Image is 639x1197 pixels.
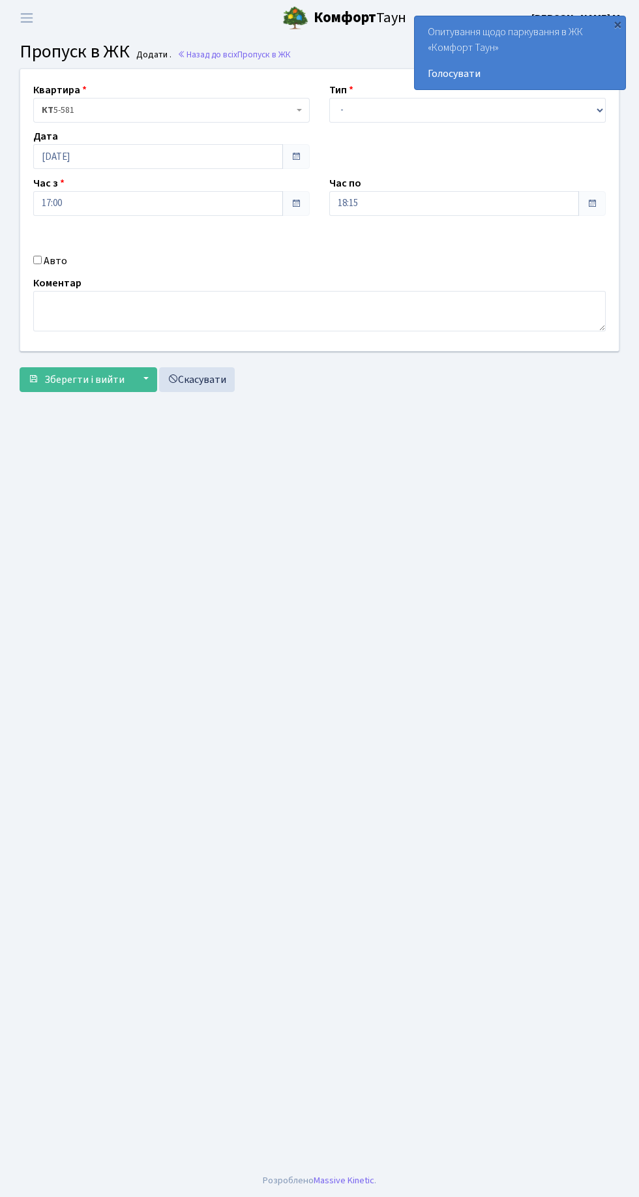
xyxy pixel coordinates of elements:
[134,50,171,61] small: Додати .
[282,5,308,31] img: logo.png
[177,48,291,61] a: Назад до всіхПропуск в ЖК
[10,7,43,29] button: Переключити навігацію
[329,82,353,98] label: Тип
[531,10,623,26] a: [PERSON_NAME] М.
[415,16,625,89] div: Опитування щодо паркування в ЖК «Комфорт Таун»
[44,253,67,269] label: Авто
[33,129,58,144] label: Дата
[611,18,624,31] div: ×
[20,367,133,392] button: Зберегти і вийти
[33,98,310,123] span: <b>КТ</b>&nbsp;&nbsp;&nbsp;&nbsp;5-581
[20,38,130,65] span: Пропуск в ЖК
[314,7,376,28] b: Комфорт
[237,48,291,61] span: Пропуск в ЖК
[33,275,82,291] label: Коментар
[33,82,87,98] label: Квартира
[42,104,293,117] span: <b>КТ</b>&nbsp;&nbsp;&nbsp;&nbsp;5-581
[314,1174,374,1187] a: Massive Kinetic
[428,66,612,82] a: Голосувати
[33,175,65,191] label: Час з
[531,11,623,25] b: [PERSON_NAME] М.
[159,367,235,392] a: Скасувати
[263,1174,376,1188] div: Розроблено .
[314,7,406,29] span: Таун
[44,372,125,387] span: Зберегти і вийти
[329,175,361,191] label: Час по
[42,104,53,117] b: КТ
